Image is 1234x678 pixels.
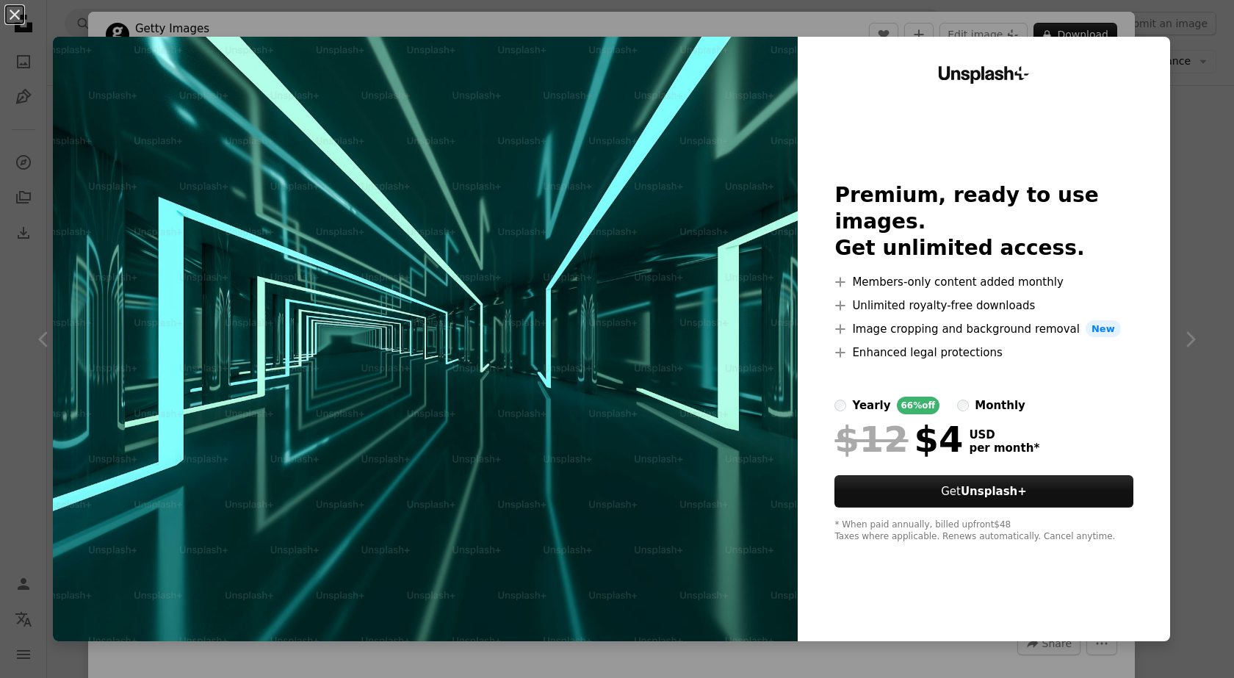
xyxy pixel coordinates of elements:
[834,420,908,458] span: $12
[897,397,940,414] div: 66% off
[957,400,969,411] input: monthly
[834,344,1133,361] li: Enhanced legal protections
[1086,320,1121,338] span: New
[834,273,1133,291] li: Members-only content added monthly
[969,428,1039,441] span: USD
[852,397,890,414] div: yearly
[969,441,1039,455] span: per month *
[834,400,846,411] input: yearly66%off
[834,182,1133,262] h2: Premium, ready to use images. Get unlimited access.
[834,420,963,458] div: $4
[834,297,1133,314] li: Unlimited royalty-free downloads
[834,320,1133,338] li: Image cropping and background removal
[834,519,1133,543] div: * When paid annually, billed upfront $48 Taxes where applicable. Renews automatically. Cancel any...
[961,485,1027,498] strong: Unsplash+
[834,475,1133,508] button: GetUnsplash+
[975,397,1025,414] div: monthly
